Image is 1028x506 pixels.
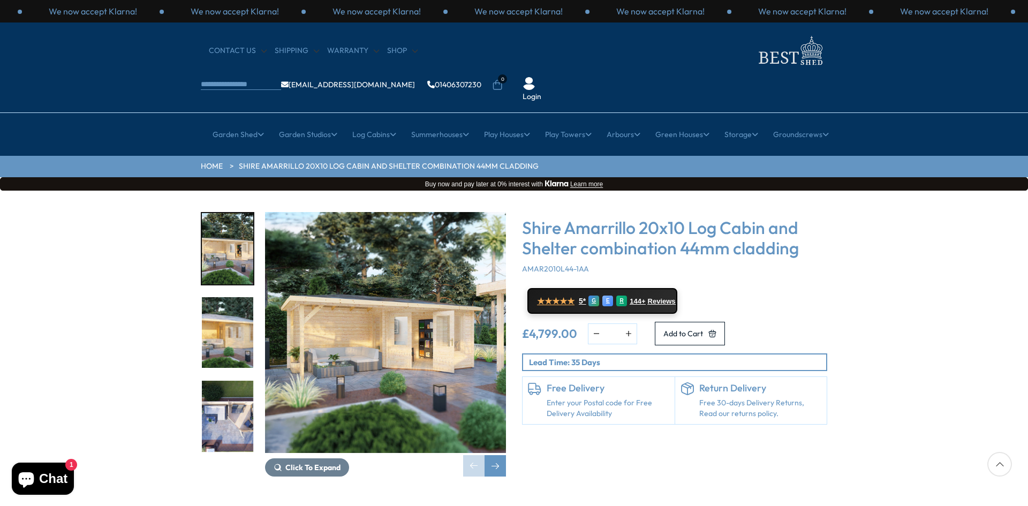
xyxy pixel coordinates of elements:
div: 2 / 8 [201,296,254,369]
a: Warranty [327,46,379,56]
p: We now accept Klarna! [758,5,846,17]
ins: £4,799.00 [522,328,577,339]
p: We now accept Klarna! [332,5,421,17]
a: Groundscrews [773,121,829,148]
p: We now accept Klarna! [49,5,137,17]
a: Shire Amarrillo 20x10 Log Cabin and Shelter combination 44mm cladding [239,161,539,172]
a: 01406307230 [427,81,481,88]
div: 3 / 3 [164,5,306,17]
div: 1 / 8 [201,212,254,285]
span: Add to Cart [663,330,703,337]
img: User Icon [523,77,535,90]
img: logo [752,33,827,68]
div: 1 / 8 [265,212,506,477]
a: Play Houses [484,121,530,148]
a: Arbours [607,121,640,148]
a: Log Cabins [352,121,396,148]
a: Storage [724,121,758,148]
span: Click To Expand [285,463,341,472]
a: Shipping [275,46,319,56]
a: 0 [492,80,503,90]
div: 2 / 3 [873,5,1015,17]
a: Garden Studios [279,121,337,148]
span: ★★★★★ [537,296,575,306]
div: 1 / 3 [731,5,873,17]
a: Garden Shed [213,121,264,148]
div: R [616,296,627,306]
img: Amarillo3x5_9-2_5-2sq_0723c7ea-a113-40cf-bda3-a7d77bf1f82e_200x200.jpg [202,381,253,452]
div: G [588,296,599,306]
h6: Free Delivery [547,382,669,394]
a: [EMAIL_ADDRESS][DOMAIN_NAME] [281,81,415,88]
p: We now accept Klarna! [474,5,563,17]
button: Add to Cart [655,322,725,345]
span: Reviews [648,297,676,306]
div: E [602,296,613,306]
a: Shop [387,46,418,56]
span: 144+ [630,297,645,306]
div: 1 / 3 [306,5,448,17]
span: AMAR2010L44-1AA [522,264,589,274]
a: Login [523,92,541,102]
inbox-online-store-chat: Shopify online store chat [9,463,77,497]
a: Green Houses [655,121,709,148]
div: Next slide [485,455,506,477]
h6: Return Delivery [699,382,822,394]
p: We now accept Klarna! [616,5,705,17]
p: We now accept Klarna! [191,5,279,17]
div: 2 / 3 [448,5,589,17]
a: CONTACT US [209,46,267,56]
img: Shire Amarrillo 20x10 Log Cabin and Shelter combination 44mm cladding - Best Shed [265,212,506,453]
img: Amarillo3x5_9-2_5-1sq_ac2b59b3-6f5c-425c-a9ec-e4f0ea29a716_200x200.jpg [202,213,253,284]
button: Click To Expand [265,458,349,477]
a: Play Towers [545,121,592,148]
a: Enter your Postal code for Free Delivery Availability [547,398,669,419]
span: 0 [498,74,507,84]
div: 3 / 3 [589,5,731,17]
div: 3 / 8 [201,380,254,453]
p: Free 30-days Delivery Returns, Read our returns policy. [699,398,822,419]
div: Previous slide [463,455,485,477]
a: ★★★★★ 5* G E R 144+ Reviews [527,288,677,314]
p: Lead Time: 35 Days [529,357,826,368]
div: 2 / 3 [22,5,164,17]
img: Amarillo5_96x33d_2476e397-f607-4bbb-8f3b-8ff9def2b637_200x200.jpg [202,297,253,368]
p: We now accept Klarna! [900,5,988,17]
a: Summerhouses [411,121,469,148]
a: HOME [201,161,223,172]
h3: Shire Amarrillo 20x10 Log Cabin and Shelter combination 44mm cladding [522,217,827,259]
